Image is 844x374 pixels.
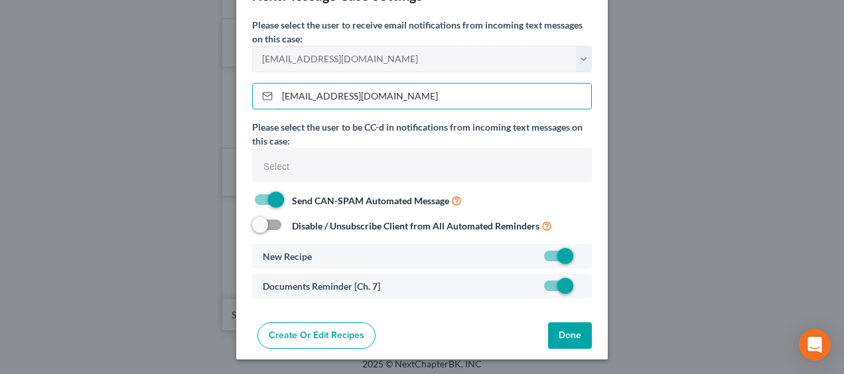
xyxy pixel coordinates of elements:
strong: Send CAN-SPAM Automated Message [292,195,449,206]
label: New Recipe [263,249,312,263]
label: Please select the user to be CC-d in notifications from incoming text messages on this case: [252,120,592,148]
strong: Disable / Unsubscribe Client from All Automated Reminders [292,220,539,231]
input: Enter email... [277,84,591,109]
label: Documents Reminder [Ch. 7] [263,279,380,293]
a: Create or Edit Recipes [257,322,376,349]
label: Please select the user to receive email notifications from incoming text messages on this case: [252,18,592,46]
button: Done [548,322,592,349]
div: Open Intercom Messenger [799,329,831,361]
